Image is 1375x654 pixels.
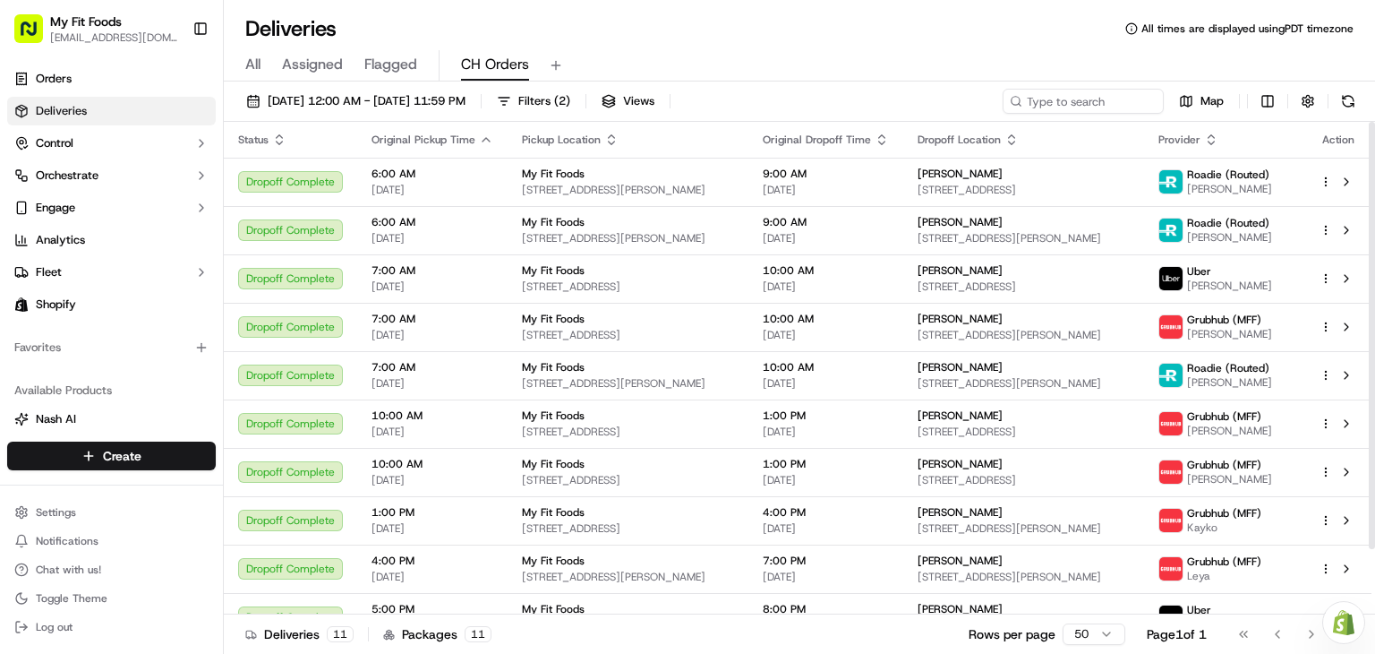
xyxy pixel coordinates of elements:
span: [DATE] 12:00 AM - [DATE] 11:59 PM [268,93,465,109]
span: [STREET_ADDRESS] [522,328,734,342]
a: Deliveries [7,97,216,125]
span: [STREET_ADDRESS][PERSON_NAME] [918,376,1130,391]
span: [PERSON_NAME] [918,312,1003,326]
img: 5e692f75ce7d37001a5d71f1 [1159,315,1183,339]
span: Chat with us! [36,563,101,577]
span: Log out [36,620,73,634]
span: My Fit Foods [522,457,585,471]
span: Filters [518,93,570,109]
span: 10:00 AM [372,457,493,471]
span: [STREET_ADDRESS] [522,521,734,536]
h1: Deliveries [245,14,337,43]
span: [STREET_ADDRESS][PERSON_NAME] [918,231,1130,245]
span: [STREET_ADDRESS][PERSON_NAME] [522,570,734,584]
span: Grubhub (MFF) [1187,506,1261,521]
span: [DATE] [763,473,889,487]
img: roadie-logo-v2.jpg [1159,219,1183,242]
span: Engage [36,200,75,216]
button: Map [1171,89,1232,114]
button: Settings [7,500,216,525]
span: [STREET_ADDRESS][PERSON_NAME] [918,521,1130,536]
div: Page 1 of 1 [1147,625,1207,643]
span: 10:00 AM [372,409,493,423]
button: Nash AI [7,405,216,434]
span: [STREET_ADDRESS] [918,183,1130,197]
span: [DATE] [763,231,889,245]
span: Uber [1187,603,1211,617]
span: 4:00 PM [372,554,493,568]
span: Kayko [1187,521,1261,535]
span: 7:00 AM [372,360,493,374]
span: My Fit Foods [522,167,585,181]
span: 1:00 PM [763,457,889,471]
a: Orders [7,65,216,93]
span: [PERSON_NAME] [918,360,1003,374]
span: Notifications [36,534,98,548]
span: [PERSON_NAME] [918,505,1003,520]
span: Grubhub (MFF) [1187,555,1261,569]
img: roadie-logo-v2.jpg [1159,364,1183,387]
span: 5:00 PM [372,602,493,616]
span: Dropoff Location [918,133,1001,147]
button: [DATE] 12:00 AM - [DATE] 11:59 PM [238,89,474,114]
span: All times are displayed using PDT timezone [1141,22,1354,36]
span: My Fit Foods [522,360,585,374]
span: [DATE] [372,376,493,391]
span: My Fit Foods [522,263,585,278]
span: 6:00 AM [372,215,493,229]
span: [DATE] [372,425,493,439]
span: [STREET_ADDRESS][PERSON_NAME] [522,376,734,391]
a: Shopify [7,290,216,319]
input: Type to search [1003,89,1164,114]
span: 9:00 AM [763,215,889,229]
span: [STREET_ADDRESS][PERSON_NAME] [918,328,1130,342]
span: Uber [1187,264,1211,279]
span: Shopify [36,297,76,313]
span: [DATE] [372,473,493,487]
button: Refresh [1336,89,1361,114]
div: 11 [327,626,354,642]
span: Pickup Location [522,133,601,147]
span: My Fit Foods [522,409,585,423]
span: [STREET_ADDRESS][PERSON_NAME] [522,231,734,245]
span: [DATE] [763,328,889,342]
span: [PERSON_NAME] [1187,472,1272,486]
span: My Fit Foods [50,13,122,30]
span: Map [1200,93,1224,109]
span: [STREET_ADDRESS][PERSON_NAME] [918,570,1130,584]
img: 5e692f75ce7d37001a5d71f1 [1159,557,1183,581]
span: [DATE] [372,231,493,245]
a: Analytics [7,226,216,254]
span: [STREET_ADDRESS][PERSON_NAME] [522,183,734,197]
button: Orchestrate [7,161,216,190]
span: [STREET_ADDRESS] [522,473,734,487]
span: 4:00 PM [763,505,889,520]
span: [DATE] [763,521,889,536]
span: [PERSON_NAME] [918,167,1003,181]
span: Original Dropoff Time [763,133,871,147]
span: CH Orders [461,54,529,75]
span: [PERSON_NAME] [1187,327,1272,341]
span: Views [623,93,654,109]
button: Notifications [7,529,216,554]
span: [DATE] [763,183,889,197]
img: 5e692f75ce7d37001a5d71f1 [1159,509,1183,532]
span: Fleet [36,264,62,280]
div: Deliveries [245,625,354,643]
span: 10:00 AM [763,312,889,326]
button: Toggle Theme [7,586,216,611]
span: [PERSON_NAME] [1187,424,1272,438]
span: 8:00 PM [763,602,889,616]
div: Favorites [7,333,216,362]
span: My Fit Foods [522,554,585,568]
span: Assigned [282,54,343,75]
div: Available Products [7,376,216,405]
span: Deliveries [36,103,87,119]
span: 7:00 PM [763,554,889,568]
span: Grubhub (MFF) [1187,409,1261,424]
button: Chat with us! [7,557,216,582]
span: [PERSON_NAME] [918,409,1003,423]
span: 10:00 AM [763,263,889,278]
span: [DATE] [372,570,493,584]
span: Control [36,135,73,151]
